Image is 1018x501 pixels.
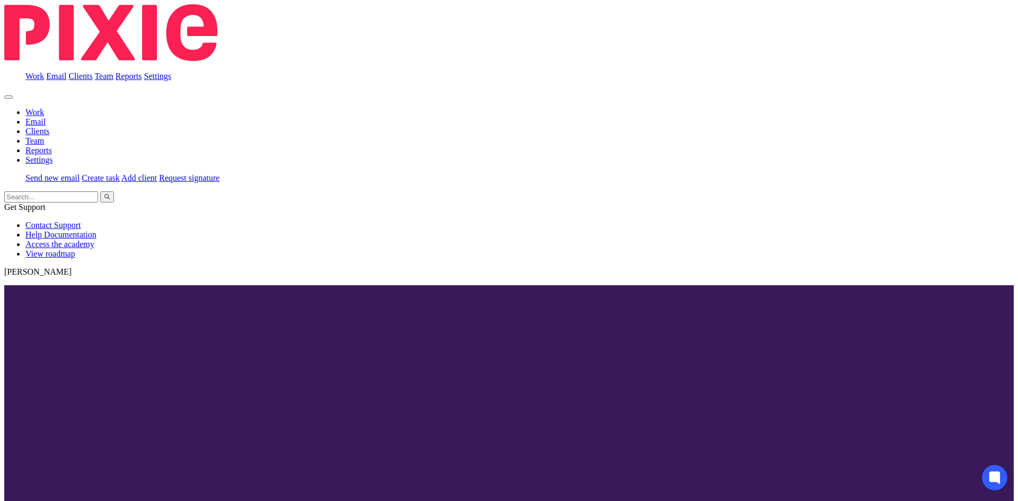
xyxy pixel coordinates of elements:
[25,72,44,81] a: Work
[25,127,49,136] a: Clients
[94,72,113,81] a: Team
[25,240,94,249] a: Access the academy
[25,108,44,117] a: Work
[25,230,96,239] a: Help Documentation
[121,173,157,182] a: Add client
[25,136,44,145] a: Team
[25,173,80,182] a: Send new email
[68,72,92,81] a: Clients
[4,4,217,61] img: Pixie
[4,203,46,212] span: Get Support
[159,173,220,182] a: Request signature
[25,146,52,155] a: Reports
[46,72,66,81] a: Email
[25,221,81,230] a: Contact Support
[144,72,172,81] a: Settings
[116,72,142,81] a: Reports
[25,117,46,126] a: Email
[25,155,53,164] a: Settings
[82,173,120,182] a: Create task
[4,191,98,203] input: Search
[25,249,75,258] a: View roadmap
[100,191,114,203] button: Search
[4,267,1014,277] p: [PERSON_NAME]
